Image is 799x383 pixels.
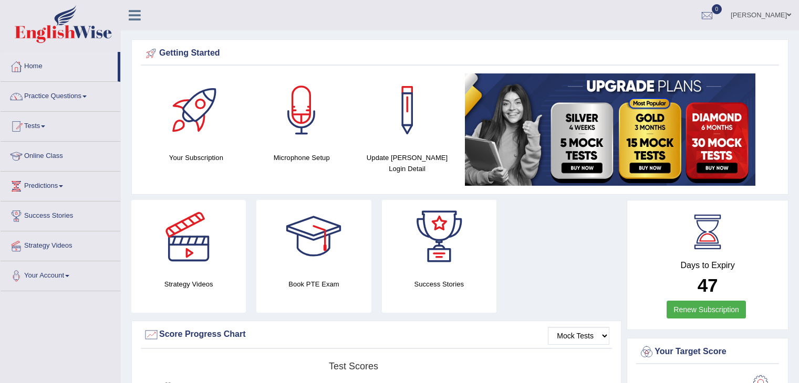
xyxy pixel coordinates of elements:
span: 0 [712,4,722,14]
a: Renew Subscription [667,301,746,318]
h4: Your Subscription [149,152,244,163]
h4: Days to Expiry [639,261,776,270]
h4: Microphone Setup [254,152,349,163]
a: Tests [1,112,120,138]
a: Strategy Videos [1,231,120,258]
a: Your Account [1,261,120,288]
a: Success Stories [1,201,120,228]
h4: Success Stories [382,279,496,290]
img: small5.jpg [465,73,755,186]
tspan: Test scores [329,361,378,371]
div: Score Progress Chart [143,327,609,343]
a: Online Class [1,142,120,168]
a: Practice Questions [1,82,120,108]
div: Your Target Score [639,344,776,360]
b: 47 [698,275,718,295]
a: Home [1,52,118,78]
h4: Update [PERSON_NAME] Login Detail [360,152,455,174]
a: Predictions [1,172,120,198]
div: Getting Started [143,46,776,61]
h4: Book PTE Exam [256,279,371,290]
h4: Strategy Videos [131,279,246,290]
